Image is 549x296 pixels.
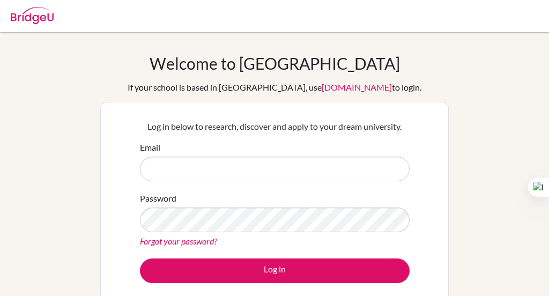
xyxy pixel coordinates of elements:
h1: Welcome to [GEOGRAPHIC_DATA] [150,54,400,73]
img: Bridge-U [11,7,54,24]
button: Log in [140,258,410,283]
label: Email [140,141,160,154]
p: Log in below to research, discover and apply to your dream university. [140,120,410,133]
a: Forgot your password? [140,236,217,246]
div: If your school is based in [GEOGRAPHIC_DATA], use to login. [128,81,421,94]
a: [DOMAIN_NAME] [322,82,392,92]
label: Password [140,192,176,205]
